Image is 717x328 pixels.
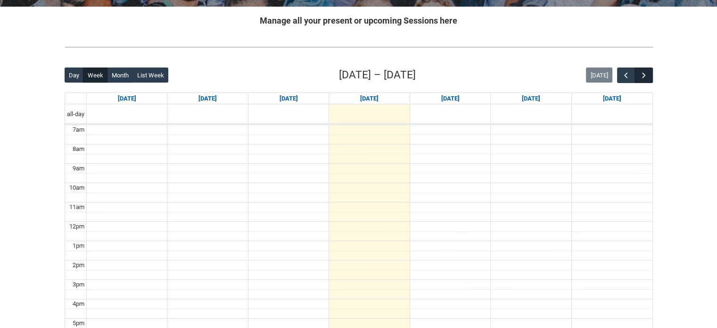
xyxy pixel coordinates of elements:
[107,67,133,83] button: Month
[83,67,107,83] button: Week
[116,93,138,104] a: Go to September 7, 2025
[67,183,86,193] div: 10am
[65,42,653,52] img: REDU_GREY_LINE
[278,93,300,104] a: Go to September 9, 2025
[71,280,86,289] div: 3pm
[358,93,380,104] a: Go to September 10, 2025
[339,67,416,83] h2: [DATE] – [DATE]
[71,299,86,309] div: 4pm
[65,67,84,83] button: Day
[635,67,652,83] button: Next Week
[586,67,612,83] button: [DATE]
[601,93,623,104] a: Go to September 13, 2025
[67,222,86,231] div: 12pm
[65,109,86,119] span: all-day
[71,144,86,154] div: 8am
[71,125,86,135] div: 7am
[71,261,86,270] div: 2pm
[71,164,86,173] div: 9am
[71,241,86,251] div: 1pm
[520,93,542,104] a: Go to September 12, 2025
[71,319,86,328] div: 5pm
[439,93,461,104] a: Go to September 11, 2025
[132,67,168,83] button: List Week
[67,202,86,212] div: 11am
[65,14,653,27] h2: Manage all your present or upcoming Sessions here
[617,67,635,83] button: Previous Week
[197,93,219,104] a: Go to September 8, 2025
